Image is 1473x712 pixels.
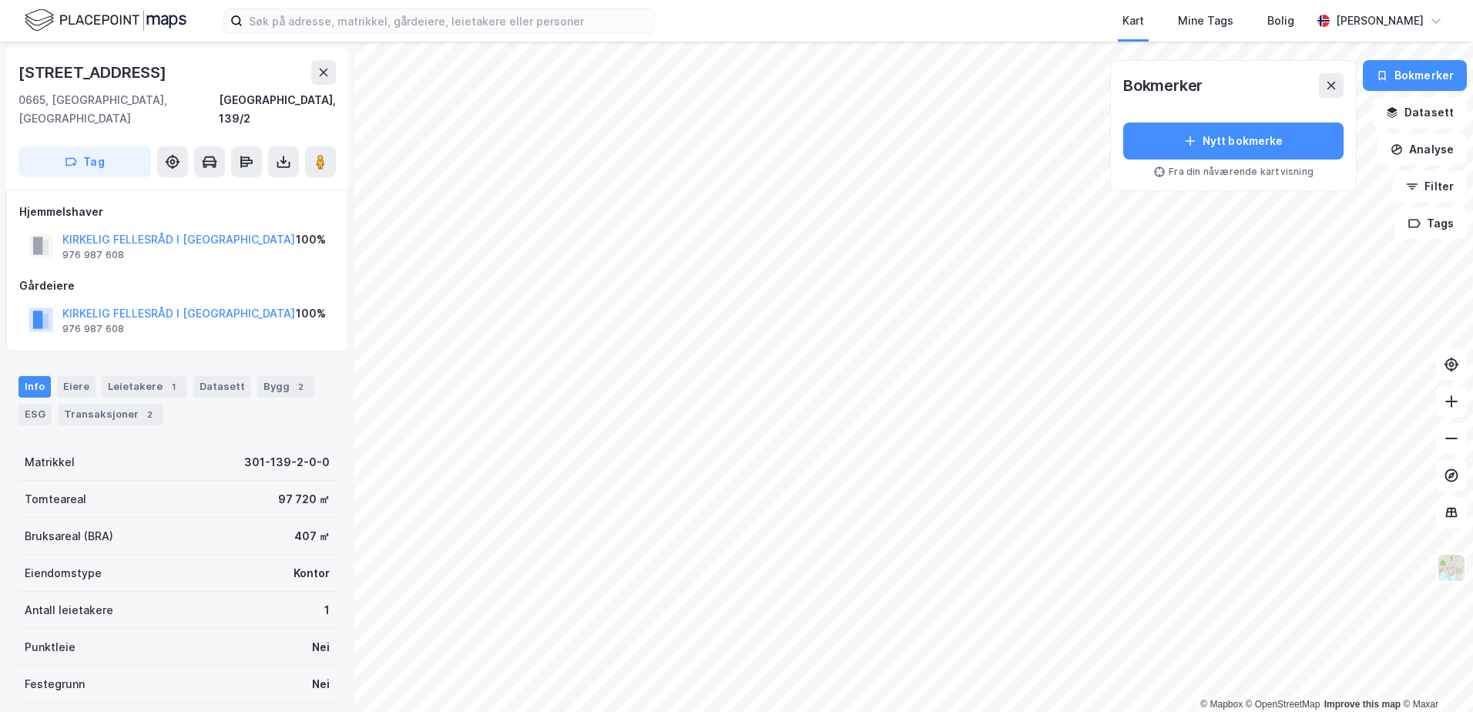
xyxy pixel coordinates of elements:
div: ESG [18,404,52,425]
div: Mine Tags [1178,12,1233,30]
iframe: Chat Widget [1396,638,1473,712]
a: OpenStreetMap [1246,699,1320,710]
div: 100% [296,304,326,323]
button: Filter [1393,171,1467,202]
div: Antall leietakere [25,601,113,620]
div: 976 987 608 [62,323,124,335]
div: Bokmerker [1123,73,1203,98]
button: Tag [18,146,151,177]
div: Matrikkel [25,453,75,472]
div: Nei [312,675,330,694]
div: Nei [312,638,330,657]
div: Datasett [193,376,251,398]
div: Eiere [57,376,96,398]
a: Improve this map [1324,699,1401,710]
div: 2 [293,379,308,395]
div: Punktleie [25,638,75,657]
div: Festegrunn [25,675,85,694]
button: Datasett [1373,97,1467,128]
div: [PERSON_NAME] [1336,12,1424,30]
img: Z [1437,553,1466,583]
div: Hjemmelshaver [19,203,335,221]
input: Søk på adresse, matrikkel, gårdeiere, leietakere eller personer [243,9,654,32]
div: Leietakere [102,376,187,398]
div: Kontor [294,564,330,583]
img: logo.f888ab2527a4732fd821a326f86c7f29.svg [25,7,186,34]
div: 97 720 ㎡ [278,490,330,509]
div: 976 987 608 [62,249,124,261]
div: Bolig [1267,12,1294,30]
div: 2 [142,407,157,422]
div: Bruksareal (BRA) [25,527,113,546]
div: Transaksjoner [58,404,163,425]
div: 100% [296,230,326,249]
div: Gårdeiere [19,277,335,295]
button: Nytt bokmerke [1123,123,1344,160]
div: Kontrollprogram for chat [1396,638,1473,712]
button: Analyse [1377,134,1467,165]
div: 301-139-2-0-0 [244,453,330,472]
div: Tomteareal [25,490,86,509]
div: Fra din nåværende kartvisning [1123,166,1344,178]
a: Mapbox [1200,699,1243,710]
div: 407 ㎡ [294,527,330,546]
button: Bokmerker [1363,60,1467,91]
div: 1 [324,601,330,620]
div: 1 [166,379,181,395]
div: Info [18,376,51,398]
div: Kart [1122,12,1144,30]
div: [GEOGRAPHIC_DATA], 139/2 [219,91,336,128]
div: [STREET_ADDRESS] [18,60,169,85]
div: 0665, [GEOGRAPHIC_DATA], [GEOGRAPHIC_DATA] [18,91,219,128]
div: Bygg [257,376,314,398]
button: Tags [1395,208,1467,239]
div: Eiendomstype [25,564,102,583]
